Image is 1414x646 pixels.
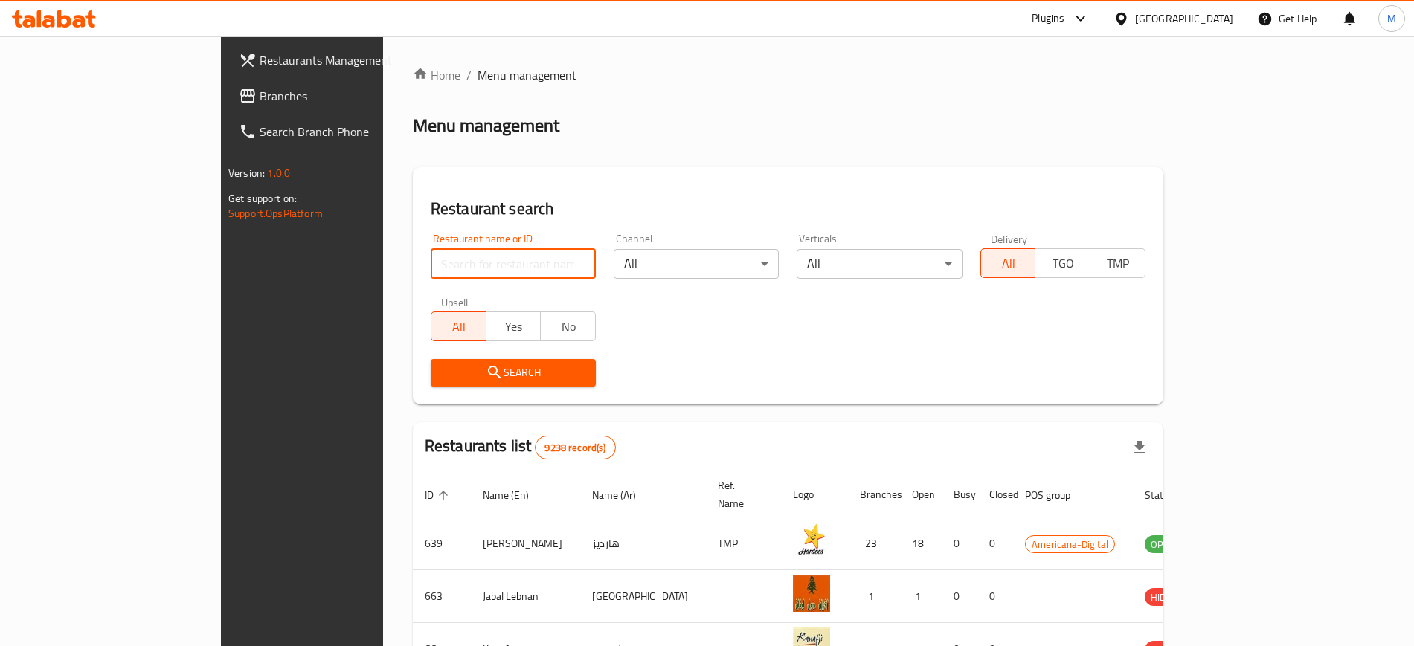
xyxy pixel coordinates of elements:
img: Hardee's [793,522,830,559]
span: All [987,253,1030,274]
td: 23 [848,517,900,570]
td: 1 [848,570,900,623]
div: OPEN [1145,535,1181,553]
h2: Restaurant search [431,198,1145,220]
span: Search Branch Phone [260,123,445,140]
span: Status [1145,486,1193,504]
th: Closed [977,472,1013,517]
a: Search Branch Phone [227,114,457,149]
th: Branches [848,472,900,517]
td: 0 [977,517,1013,570]
span: Version: [228,164,265,183]
div: Export file [1122,430,1157,465]
span: 1.0.0 [267,164,290,183]
span: TMP [1096,253,1140,274]
td: Jabal Lebnan [471,570,580,623]
td: هارديز [580,517,706,570]
span: M [1387,10,1396,27]
td: [GEOGRAPHIC_DATA] [580,570,706,623]
span: All [437,316,481,337]
td: 0 [977,570,1013,623]
div: All [797,249,962,279]
button: All [431,311,486,341]
div: Plugins [1032,10,1064,28]
a: Restaurants Management [227,42,457,78]
span: HIDDEN [1145,589,1189,606]
label: Delivery [991,233,1028,244]
th: Busy [942,472,977,517]
button: Search [431,359,596,387]
div: Total records count [535,436,615,459]
label: Upsell [441,297,469,307]
span: Branches [260,87,445,105]
span: Ref. Name [718,477,763,512]
nav: breadcrumb [413,66,1163,84]
span: 9238 record(s) [536,441,614,455]
td: 1 [900,570,942,623]
span: TGO [1041,253,1084,274]
span: Restaurants Management [260,51,445,69]
span: Americana-Digital [1026,536,1114,553]
span: Yes [492,316,536,337]
span: Get support on: [228,189,297,208]
button: TGO [1035,248,1090,278]
input: Search for restaurant name or ID.. [431,249,596,279]
span: Name (En) [483,486,548,504]
button: All [980,248,1036,278]
h2: Menu management [413,114,559,138]
div: All [614,249,779,279]
td: 0 [942,517,977,570]
div: [GEOGRAPHIC_DATA] [1135,10,1233,27]
td: 0 [942,570,977,623]
button: Yes [486,311,542,341]
td: 18 [900,517,942,570]
img: Jabal Lebnan [793,575,830,612]
span: Menu management [478,66,576,84]
li: / [466,66,472,84]
button: TMP [1090,248,1145,278]
span: OPEN [1145,536,1181,553]
span: POS group [1025,486,1090,504]
div: HIDDEN [1145,588,1189,606]
th: Logo [781,472,848,517]
td: TMP [706,517,781,570]
th: Open [900,472,942,517]
span: No [547,316,590,337]
span: Search [443,364,584,382]
span: Name (Ar) [592,486,655,504]
h2: Restaurants list [425,435,616,459]
span: ID [425,486,453,504]
a: Branches [227,78,457,114]
button: No [540,311,596,341]
a: Support.OpsPlatform [228,204,323,223]
td: [PERSON_NAME] [471,517,580,570]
